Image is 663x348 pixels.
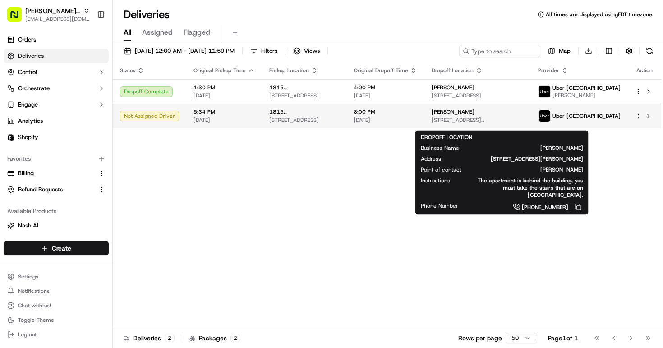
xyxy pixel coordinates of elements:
[421,155,441,162] span: Address
[559,47,571,55] span: Map
[18,165,25,172] img: 1736555255976-a54dd68f-1ca7-489b-9aae-adbdc363a1c4
[4,285,109,297] button: Notifications
[23,58,162,68] input: Got a question? Start typing here...
[4,130,109,144] a: Shopify
[124,27,131,38] span: All
[421,202,458,209] span: Phone Number
[18,133,38,141] span: Shopify
[269,67,309,74] span: Pickup Location
[458,334,502,343] p: Rows per page
[18,288,50,295] span: Notifications
[7,186,94,194] a: Refund Requests
[354,92,417,99] span: [DATE]
[552,92,621,99] span: [PERSON_NAME]
[120,45,239,57] button: [DATE] 12:00 AM - [DATE] 11:59 PM
[9,156,23,170] img: Masood Aslam
[7,134,14,141] img: Shopify logo
[474,144,583,152] span: [PERSON_NAME]
[4,314,109,326] button: Toggle Theme
[52,244,71,253] span: Create
[9,117,60,125] div: Past conversations
[18,169,34,177] span: Billing
[120,67,135,74] span: Status
[354,116,417,124] span: [DATE]
[269,116,339,124] span: [STREET_ADDRESS]
[4,218,109,233] button: Nash AI
[4,152,109,166] div: Favorites
[548,334,578,343] div: Page 1 of 1
[9,203,16,210] div: 📗
[124,7,170,22] h1: Deliveries
[9,36,164,51] p: Welcome 👋
[7,222,105,230] a: Nash AI
[432,108,474,116] span: [PERSON_NAME]
[18,273,38,280] span: Settings
[135,47,235,55] span: [DATE] 12:00 AM - [DATE] 11:59 PM
[193,67,246,74] span: Original Pickup Time
[153,89,164,100] button: Start new chat
[41,95,124,102] div: We're available if you need us!
[421,144,459,152] span: Business Name
[41,86,148,95] div: Start new chat
[5,198,73,214] a: 📗Knowledge Base
[4,114,109,128] a: Analytics
[635,67,654,74] div: Action
[4,166,109,181] button: Billing
[552,112,621,120] span: Uber [GEOGRAPHIC_DATA]
[18,302,51,309] span: Chat with us!
[354,108,417,116] span: 8:00 PM
[7,169,94,177] a: Billing
[522,204,568,211] span: [PHONE_NUMBER]
[18,84,50,93] span: Orchestrate
[124,334,175,343] div: Deliveries
[76,203,83,210] div: 💻
[28,164,73,172] span: [PERSON_NAME]
[18,202,69,211] span: Knowledge Base
[4,81,109,96] button: Orchestrate
[142,27,173,38] span: Assigned
[246,45,281,57] button: Filters
[4,32,109,47] a: Orders
[552,84,621,92] span: Uber [GEOGRAPHIC_DATA]
[421,134,472,141] span: DROPOFF LOCATION
[4,49,109,63] a: Deliveries
[75,164,78,172] span: •
[4,4,93,25] button: [PERSON_NAME] MTL[EMAIL_ADDRESS][DOMAIN_NAME]
[304,47,320,55] span: Views
[269,84,339,91] span: 1815 [GEOGRAPHIC_DATA]
[25,15,90,23] button: [EMAIL_ADDRESS][DOMAIN_NAME]
[85,202,145,211] span: API Documentation
[193,116,255,124] span: [DATE]
[193,84,255,91] span: 1:30 PM
[64,223,109,231] a: Powered byPylon
[18,140,25,148] img: 1736555255976-a54dd68f-1ca7-489b-9aae-adbdc363a1c4
[354,67,408,74] span: Original Dropoff Time
[421,177,450,184] span: Instructions
[539,86,550,97] img: uber-new-logo.jpeg
[539,110,550,122] img: uber-new-logo.jpeg
[289,45,324,57] button: Views
[459,45,540,57] input: Type to search
[538,67,559,74] span: Provider
[18,68,37,76] span: Control
[4,270,109,283] button: Settings
[4,328,109,341] button: Log out
[9,9,27,27] img: Nash
[4,204,109,218] div: Available Products
[432,67,474,74] span: Dropoff Location
[9,131,23,146] img: Masood Aslam
[184,27,210,38] span: Flagged
[140,116,164,126] button: See all
[269,108,339,116] span: 1815 [GEOGRAPHIC_DATA]
[73,198,148,214] a: 💻API Documentation
[476,166,583,173] span: [PERSON_NAME]
[456,155,583,162] span: [STREET_ADDRESS][PERSON_NAME]
[261,47,277,55] span: Filters
[18,222,38,230] span: Nash AI
[4,182,109,197] button: Refund Requests
[4,241,109,255] button: Create
[473,202,583,212] a: [PHONE_NUMBER]
[193,92,255,99] span: [DATE]
[25,6,80,15] span: [PERSON_NAME] MTL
